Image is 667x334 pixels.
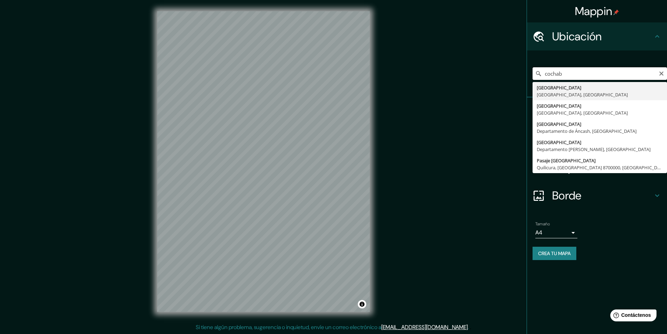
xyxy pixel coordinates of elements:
font: Tamaño [535,221,550,227]
img: pin-icon.png [613,9,619,15]
font: [GEOGRAPHIC_DATA] [537,103,581,109]
button: Crea tu mapa [533,247,576,260]
button: Claro [659,70,664,76]
font: . [468,323,469,331]
div: Ubicación [527,22,667,50]
div: A4 [535,227,577,238]
font: Pasaje [GEOGRAPHIC_DATA] [537,157,596,164]
div: Estilo [527,125,667,154]
font: . [469,323,470,331]
div: Disposición [527,154,667,182]
font: Crea tu mapa [538,250,571,257]
canvas: Mapa [157,11,370,312]
font: Departamento [PERSON_NAME], [GEOGRAPHIC_DATA] [537,146,651,152]
font: Si tiene algún problema, sugerencia o inquietud, envíe un correo electrónico a [196,323,381,331]
div: Borde [527,182,667,210]
a: [EMAIL_ADDRESS][DOMAIN_NAME] [381,323,468,331]
font: [GEOGRAPHIC_DATA], [GEOGRAPHIC_DATA] [537,110,628,116]
input: Elige tu ciudad o zona [533,67,667,80]
font: . [470,323,471,331]
font: [GEOGRAPHIC_DATA] [537,84,581,91]
font: Mappin [575,4,612,19]
font: Borde [552,188,582,203]
iframe: Lanzador de widgets de ayuda [605,307,659,326]
font: [GEOGRAPHIC_DATA] [537,121,581,127]
font: A4 [535,229,542,236]
font: Quilicura, [GEOGRAPHIC_DATA] 8700000, [GEOGRAPHIC_DATA] [537,164,667,171]
font: Departamento de Áncash, [GEOGRAPHIC_DATA] [537,128,637,134]
font: [GEOGRAPHIC_DATA], [GEOGRAPHIC_DATA] [537,91,628,98]
button: Activar o desactivar atribución [358,300,366,308]
font: [GEOGRAPHIC_DATA] [537,139,581,145]
font: Ubicación [552,29,602,44]
div: Patas [527,97,667,125]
